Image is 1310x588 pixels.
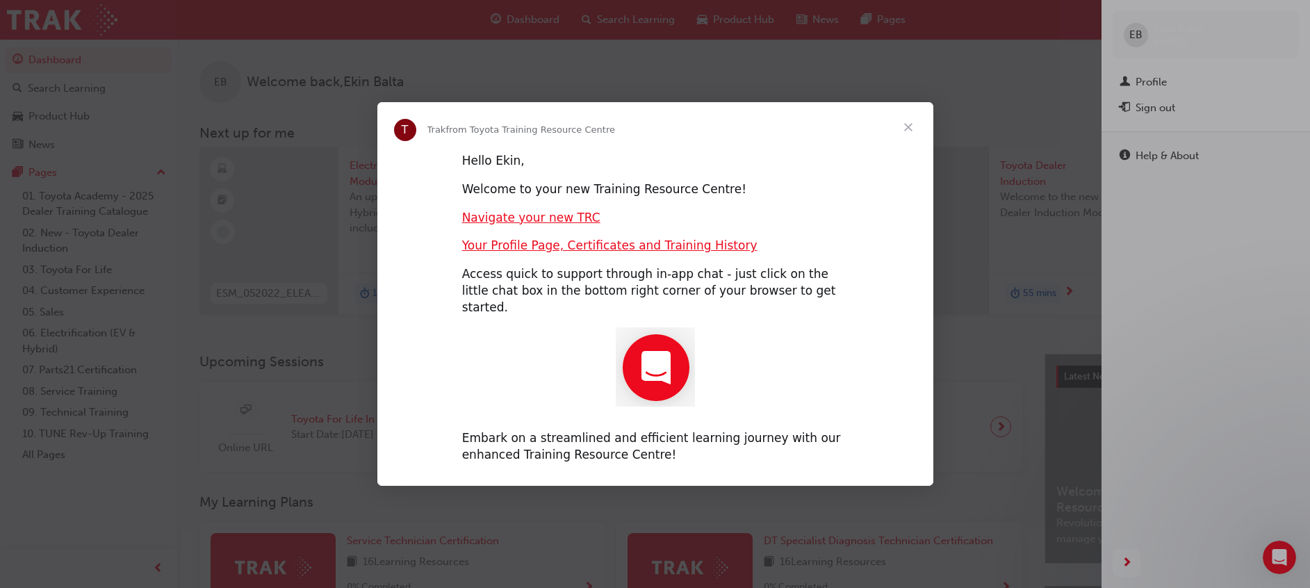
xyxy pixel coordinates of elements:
[445,124,615,135] span: from Toyota Training Resource Centre
[462,266,849,316] div: Access quick to support through in-app chat - just click on the little chat box in the bottom rig...
[462,430,849,464] div: Embark on a streamlined and efficient learning journey with our enhanced Training Resource Centre!
[462,153,849,170] div: Hello Ekin,
[394,119,416,141] div: Profile image for Trak
[462,181,849,198] div: Welcome to your new Training Resource Centre!
[427,124,446,135] span: Trak
[462,238,758,252] a: Your Profile Page, Certificates and Training History
[883,102,933,152] span: Close
[462,211,600,224] a: Navigate your new TRC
